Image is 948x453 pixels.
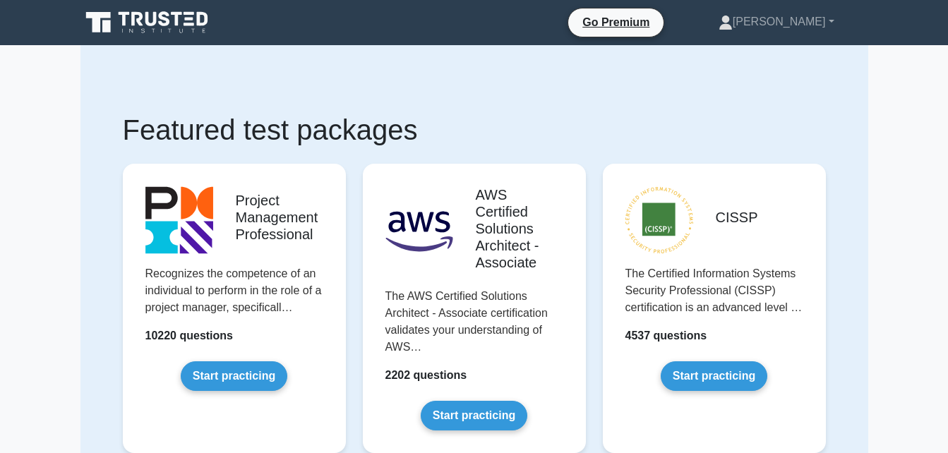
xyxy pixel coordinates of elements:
a: [PERSON_NAME] [685,8,868,36]
h1: Featured test packages [123,113,826,147]
a: Start practicing [181,361,287,391]
a: Start practicing [421,401,527,430]
a: Go Premium [574,13,658,31]
a: Start practicing [661,361,767,391]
